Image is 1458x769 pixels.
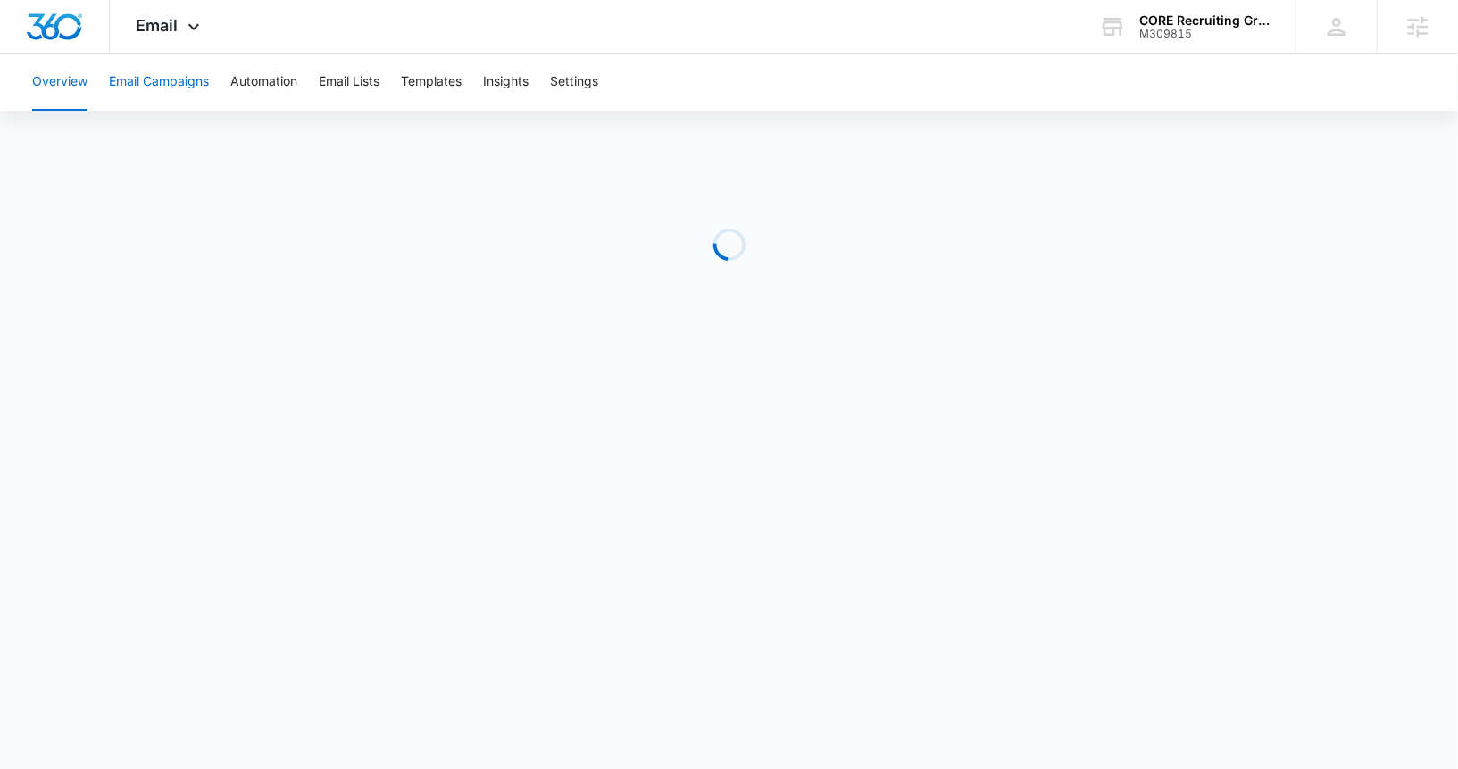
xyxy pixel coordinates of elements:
[230,54,297,111] button: Automation
[109,54,209,111] button: Email Campaigns
[1139,13,1270,28] div: account name
[319,54,379,111] button: Email Lists
[401,54,462,111] button: Templates
[1139,28,1270,40] div: account id
[32,54,87,111] button: Overview
[137,16,179,35] span: Email
[483,54,529,111] button: Insights
[550,54,598,111] button: Settings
